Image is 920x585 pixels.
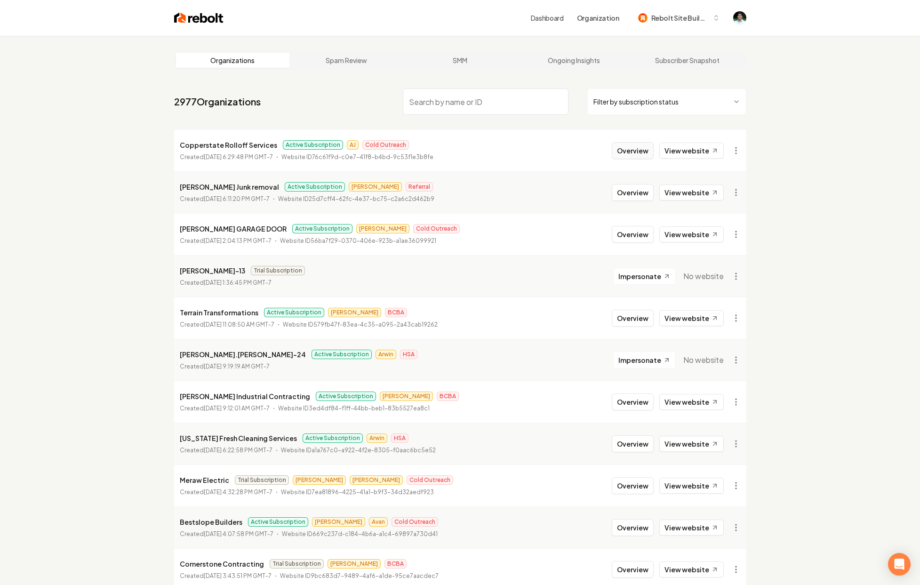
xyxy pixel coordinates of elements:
[281,488,434,497] p: Website ID 7ea81896-4225-41a1-b9f3-34d32aedf923
[328,308,381,317] span: [PERSON_NAME]
[180,152,273,162] p: Created
[612,393,654,410] button: Overview
[612,435,654,452] button: Overview
[612,477,654,494] button: Overview
[350,475,403,485] span: [PERSON_NAME]
[631,53,744,68] a: Subscriber Snapshot
[174,11,224,24] img: Rebolt Logo
[174,95,261,108] a: 2977Organizations
[204,572,272,579] time: [DATE] 3:43:51 PM GMT-7
[180,181,279,192] p: [PERSON_NAME] Junk removal
[289,53,403,68] a: Spam Review
[571,9,625,26] button: Organization
[613,268,676,285] button: Impersonate
[612,142,654,159] button: Overview
[282,529,438,539] p: Website ID 669c237d-c184-4b6a-a1c4-69897a730d41
[638,13,648,23] img: Rebolt Site Builder
[406,182,433,192] span: Referral
[659,226,724,242] a: View website
[281,152,433,162] p: Website ID 76c61f9d-c0e7-41f8-b4bd-9c53f1e3b8fe
[683,271,724,282] span: No website
[403,53,517,68] a: SMM
[176,53,290,68] a: Organizations
[180,391,310,402] p: [PERSON_NAME] Industrial Contracting
[349,182,402,192] span: [PERSON_NAME]
[204,530,273,537] time: [DATE] 4:07:58 PM GMT-7
[281,446,436,455] p: Website ID a1a767c0-a922-4f2e-8305-f0aac6bc5e52
[180,474,229,486] p: Meraw Electric
[180,558,264,569] p: Cornerstone Contracting
[180,194,270,204] p: Created
[659,436,724,452] a: View website
[180,139,277,151] p: Copperstate Rolloff Services
[235,475,289,485] span: Trial Subscription
[180,278,272,288] p: Created
[180,571,272,581] p: Created
[204,279,272,286] time: [DATE] 1:36:45 PM GMT-7
[251,266,305,275] span: Trial Subscription
[180,349,306,360] p: [PERSON_NAME].[PERSON_NAME]-24
[531,13,564,23] a: Dashboard
[380,392,433,401] span: [PERSON_NAME]
[347,140,359,150] span: AJ
[392,517,438,527] span: Cold Outreach
[659,394,724,410] a: View website
[280,571,439,581] p: Website ID 9bc683d7-9489-4af6-a1de-95ce7aacdec7
[180,223,287,234] p: [PERSON_NAME] GARAGE DOOR
[293,475,346,485] span: [PERSON_NAME]
[283,320,438,329] p: Website ID 579fb47f-83ea-4c35-a095-2a43cab19262
[659,478,724,494] a: View website
[316,392,376,401] span: Active Subscription
[376,350,396,359] span: Arwin
[285,182,345,192] span: Active Subscription
[312,350,372,359] span: Active Subscription
[413,224,460,233] span: Cold Outreach
[356,224,409,233] span: [PERSON_NAME]
[180,307,258,318] p: Terrain Transformations
[270,559,324,569] span: Trial Subscription
[204,447,272,454] time: [DATE] 6:22:58 PM GMT-7
[367,433,387,443] span: Arwin
[312,517,365,527] span: [PERSON_NAME]
[292,224,352,233] span: Active Subscription
[180,265,245,276] p: [PERSON_NAME]-13
[400,350,417,359] span: HSA
[180,516,242,528] p: Bestslope Builders
[283,140,343,150] span: Active Subscription
[204,489,272,496] time: [DATE] 4:32:28 PM GMT-7
[888,553,911,576] div: Open Intercom Messenger
[180,433,297,444] p: [US_STATE] Fresh Cleaning Services
[180,320,274,329] p: Created
[204,237,272,244] time: [DATE] 2:04:13 PM GMT-7
[612,184,654,201] button: Overview
[204,321,274,328] time: [DATE] 11:08:50 AM GMT-7
[407,475,453,485] span: Cold Outreach
[659,143,724,159] a: View website
[517,53,631,68] a: Ongoing Insights
[659,310,724,326] a: View website
[385,308,407,317] span: BCBA
[278,404,430,413] p: Website ID 3ed4df84-f1ff-44bb-beb1-83b5527ea8c1
[391,433,408,443] span: HSA
[180,236,272,246] p: Created
[659,520,724,536] a: View website
[618,272,661,281] span: Impersonate
[248,517,308,527] span: Active Subscription
[180,404,270,413] p: Created
[683,354,724,366] span: No website
[204,153,273,160] time: [DATE] 6:29:48 PM GMT-7
[612,561,654,578] button: Overview
[204,363,270,370] time: [DATE] 9:19:19 AM GMT-7
[204,195,270,202] time: [DATE] 6:11:20 PM GMT-7
[612,310,654,327] button: Overview
[384,559,407,569] span: BCBA
[180,529,273,539] p: Created
[613,352,676,369] button: Impersonate
[204,405,270,412] time: [DATE] 9:12:01 AM GMT-7
[303,433,363,443] span: Active Subscription
[733,11,746,24] img: Arwin Rahmatpanah
[280,236,436,246] p: Website ID 56ba7f29-0370-406e-923b-a1ae36099921
[328,559,381,569] span: [PERSON_NAME]
[278,194,434,204] p: Website ID 25d7cff4-62fc-4e37-bc75-c2a6c2d462b9
[403,88,568,115] input: Search by name or ID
